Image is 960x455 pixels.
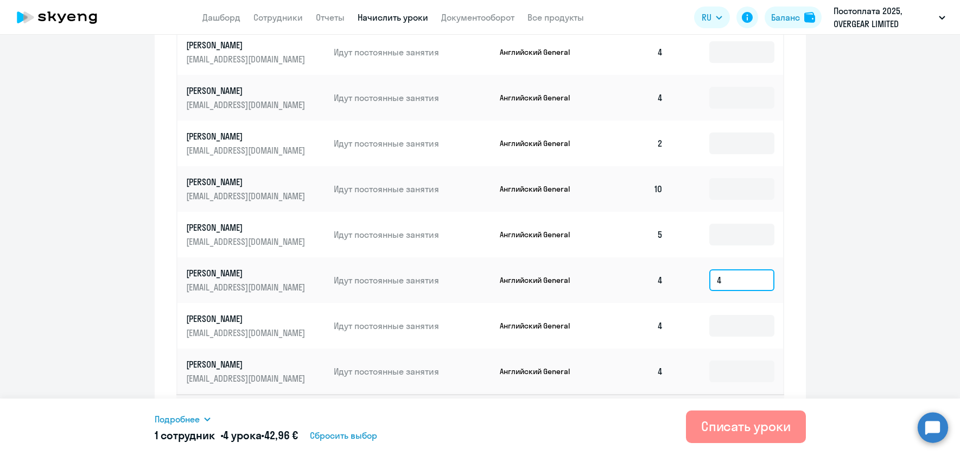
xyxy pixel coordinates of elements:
[334,92,491,104] p: Идут постоянные занятия
[186,85,308,97] p: [PERSON_NAME]
[334,183,491,195] p: Идут постоянные занятия
[186,99,308,111] p: [EMAIL_ADDRESS][DOMAIN_NAME]
[186,267,308,279] p: [PERSON_NAME]
[596,75,672,121] td: 4
[186,358,326,384] a: [PERSON_NAME][EMAIL_ADDRESS][DOMAIN_NAME]
[186,313,326,339] a: [PERSON_NAME][EMAIL_ADDRESS][DOMAIN_NAME]
[828,4,951,30] button: Постоплата 2025, OVERGEAR LIMITED
[186,130,308,142] p: [PERSON_NAME]
[186,190,308,202] p: [EMAIL_ADDRESS][DOMAIN_NAME]
[596,121,672,166] td: 2
[596,212,672,257] td: 5
[500,93,581,103] p: Английский General
[334,229,491,241] p: Идут постоянные занятия
[264,428,298,442] span: 42,96 €
[316,12,345,23] a: Отчеты
[310,429,377,442] span: Сбросить выбор
[334,274,491,286] p: Идут постоянные занятия
[223,428,261,442] span: 4 урока
[186,222,326,248] a: [PERSON_NAME][EMAIL_ADDRESS][DOMAIN_NAME]
[186,39,308,51] p: [PERSON_NAME]
[334,46,491,58] p: Идут постоянные занятия
[186,85,326,111] a: [PERSON_NAME][EMAIL_ADDRESS][DOMAIN_NAME]
[500,366,581,376] p: Английский General
[500,230,581,239] p: Английский General
[186,267,326,293] a: [PERSON_NAME][EMAIL_ADDRESS][DOMAIN_NAME]
[186,281,308,293] p: [EMAIL_ADDRESS][DOMAIN_NAME]
[527,12,584,23] a: Все продукты
[834,4,934,30] p: Постоплата 2025, OVERGEAR LIMITED
[500,321,581,331] p: Английский General
[701,418,791,435] div: Списать уроки
[186,222,308,233] p: [PERSON_NAME]
[186,176,308,188] p: [PERSON_NAME]
[186,358,308,370] p: [PERSON_NAME]
[186,144,308,156] p: [EMAIL_ADDRESS][DOMAIN_NAME]
[186,130,326,156] a: [PERSON_NAME][EMAIL_ADDRESS][DOMAIN_NAME]
[596,349,672,394] td: 4
[155,428,298,443] h5: 1 сотрудник • •
[334,365,491,377] p: Идут постоянные занятия
[186,176,326,202] a: [PERSON_NAME][EMAIL_ADDRESS][DOMAIN_NAME]
[500,275,581,285] p: Английский General
[596,257,672,303] td: 4
[186,39,326,65] a: [PERSON_NAME][EMAIL_ADDRESS][DOMAIN_NAME]
[500,138,581,148] p: Английский General
[155,413,200,426] span: Подробнее
[596,166,672,212] td: 10
[686,410,806,443] button: Списать уроки
[186,327,308,339] p: [EMAIL_ADDRESS][DOMAIN_NAME]
[771,11,800,24] div: Баланс
[596,29,672,75] td: 4
[358,12,428,23] a: Начислить уроки
[186,313,308,325] p: [PERSON_NAME]
[334,320,491,332] p: Идут постоянные занятия
[253,12,303,23] a: Сотрудники
[702,11,711,24] span: RU
[441,12,514,23] a: Документооборот
[186,53,308,65] p: [EMAIL_ADDRESS][DOMAIN_NAME]
[596,303,672,349] td: 4
[202,12,240,23] a: Дашборд
[694,7,730,28] button: RU
[334,137,491,149] p: Идут постоянные занятия
[804,12,815,23] img: balance
[500,184,581,194] p: Английский General
[500,47,581,57] p: Английский General
[765,7,822,28] button: Балансbalance
[186,372,308,384] p: [EMAIL_ADDRESS][DOMAIN_NAME]
[186,236,308,248] p: [EMAIL_ADDRESS][DOMAIN_NAME]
